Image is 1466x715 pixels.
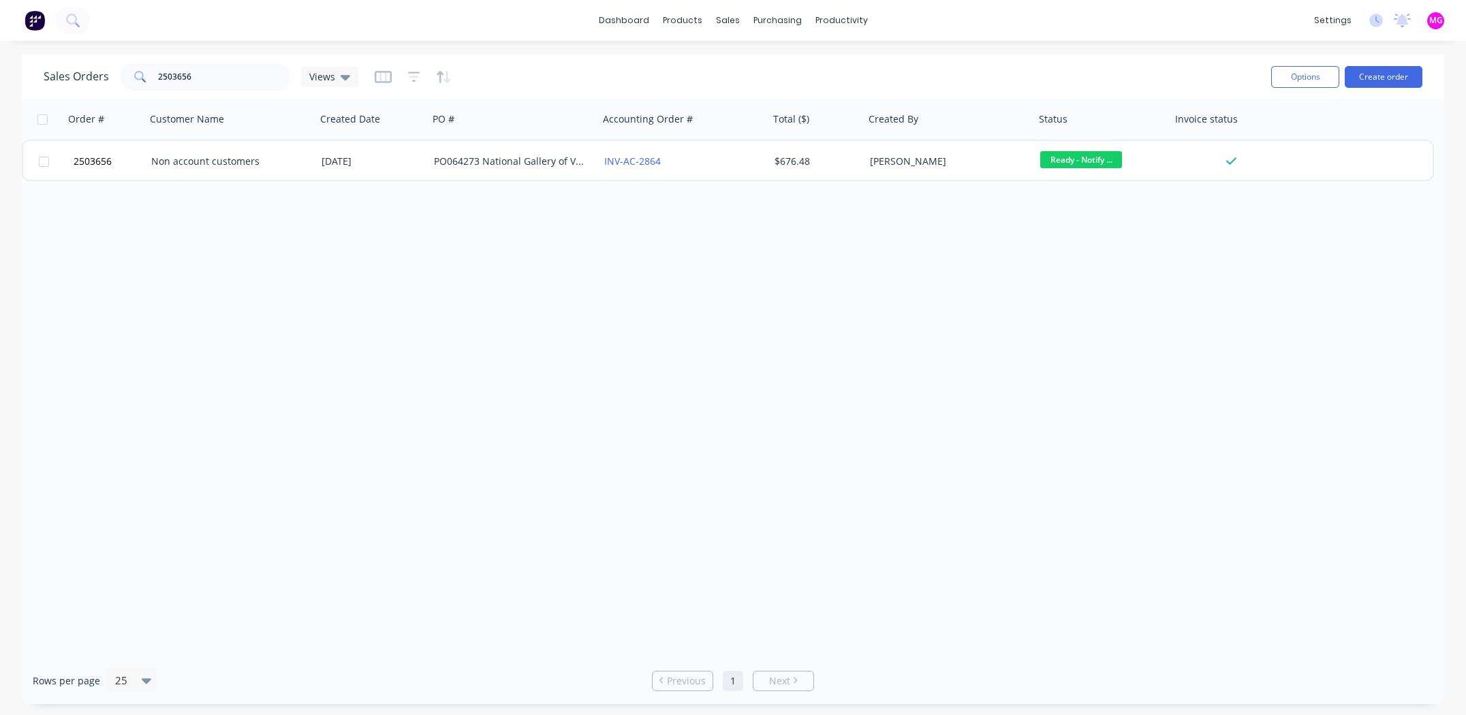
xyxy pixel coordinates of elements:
a: dashboard [592,10,656,31]
div: settings [1307,10,1358,31]
span: MG [1429,14,1443,27]
div: Order # [68,112,104,126]
a: Next page [753,674,813,688]
div: PO # [433,112,454,126]
div: Total ($) [773,112,809,126]
h1: Sales Orders [44,70,109,83]
span: Next [769,674,790,688]
a: Previous page [653,674,713,688]
div: $676.48 [775,155,855,168]
img: Factory [25,10,45,31]
div: sales [709,10,747,31]
div: Created By [869,112,918,126]
button: Options [1271,66,1339,88]
div: Non account customers [151,155,302,168]
button: 2503656 [69,141,151,182]
span: Rows per page [33,674,100,688]
div: [PERSON_NAME] [870,155,1021,168]
input: Search... [158,63,291,91]
span: Views [309,69,335,84]
div: Status [1039,112,1067,126]
ul: Pagination [646,671,820,691]
div: [DATE] [322,155,423,168]
div: products [656,10,709,31]
div: PO064273 National Gallery of Victoria 2 Colours [434,155,585,168]
div: Invoice status [1175,112,1238,126]
div: Accounting Order # [603,112,693,126]
div: purchasing [747,10,809,31]
div: productivity [809,10,875,31]
span: 2503656 [74,155,112,168]
button: Create order [1345,66,1422,88]
div: Created Date [320,112,380,126]
a: Page 1 is your current page [723,671,743,691]
a: INV-AC-2864 [604,155,661,168]
span: Previous [667,674,706,688]
span: Ready - Notify ... [1040,151,1122,168]
div: Customer Name [150,112,224,126]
